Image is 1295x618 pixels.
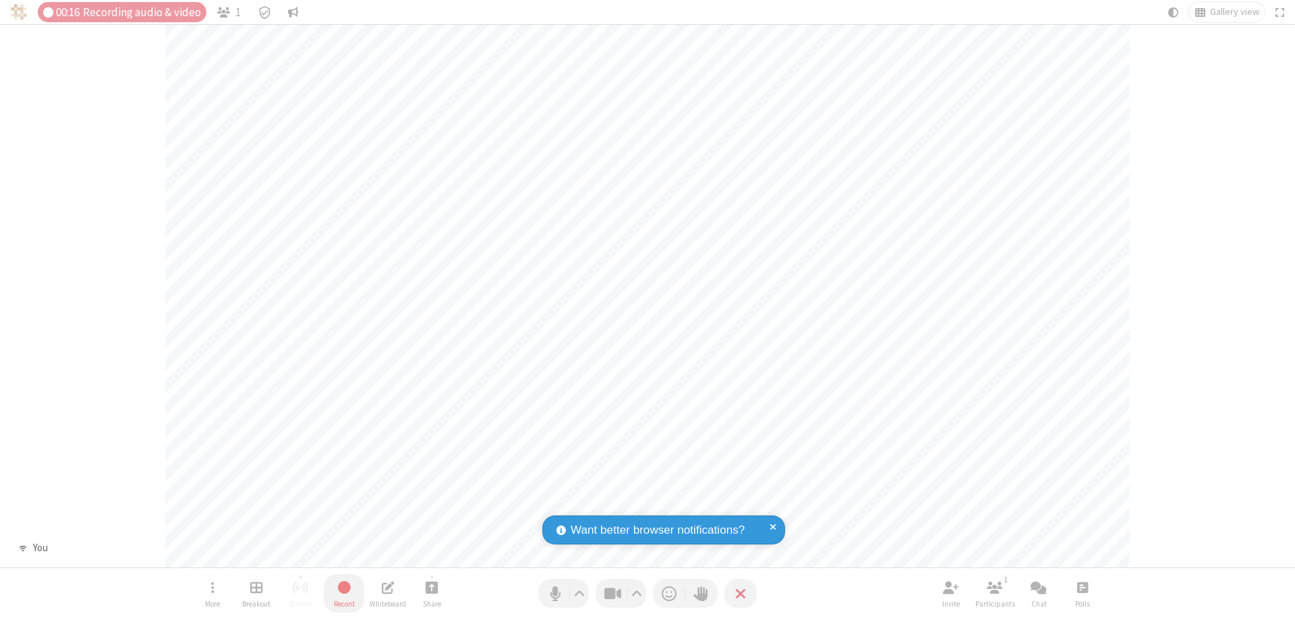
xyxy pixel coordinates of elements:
span: More [205,600,220,608]
span: Gallery view [1210,7,1259,18]
button: Raise hand [685,579,718,608]
button: Unable to start streaming without first stopping recording [280,574,320,613]
div: 1 [1000,573,1012,586]
button: Open participant list [975,574,1015,613]
span: Participants [975,600,1015,608]
span: Record [334,600,355,608]
button: Using system theme [1163,2,1184,22]
button: Manage Breakout Rooms [236,574,277,613]
button: Open participant list [212,2,247,22]
button: Open poll [1062,574,1103,613]
span: Breakout [242,600,270,608]
div: You [28,540,53,556]
button: End or leave meeting [724,579,757,608]
button: Audio settings [571,579,589,608]
div: Meeting details Encryption enabled [252,2,277,22]
button: Change layout [1189,2,1265,22]
div: Audio & video [38,2,206,22]
button: Open shared whiteboard [368,574,408,613]
button: Conversation [283,2,304,22]
button: Fullscreen [1270,2,1290,22]
button: Mute (⌘+Shift+A) [538,579,589,608]
button: Open chat [1018,574,1059,613]
span: Invite [942,600,960,608]
span: Whiteboard [370,600,406,608]
span: Recording audio & video [83,6,201,19]
span: Stream [289,600,312,608]
button: Invite participants (⌘+Shift+I) [931,574,971,613]
span: Polls [1075,600,1090,608]
button: Video setting [628,579,646,608]
img: QA Selenium DO NOT DELETE OR CHANGE [11,4,27,20]
span: Chat [1031,600,1047,608]
span: Want better browser notifications? [571,522,745,539]
span: 1 [235,6,241,19]
button: Open menu [192,574,233,613]
button: Send a reaction [653,579,685,608]
button: Start sharing [411,574,452,613]
span: 00:16 [56,6,80,19]
button: Stop video (⌘+Shift+V) [596,579,646,608]
span: Share [423,600,441,608]
button: Stop recording [324,574,364,613]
